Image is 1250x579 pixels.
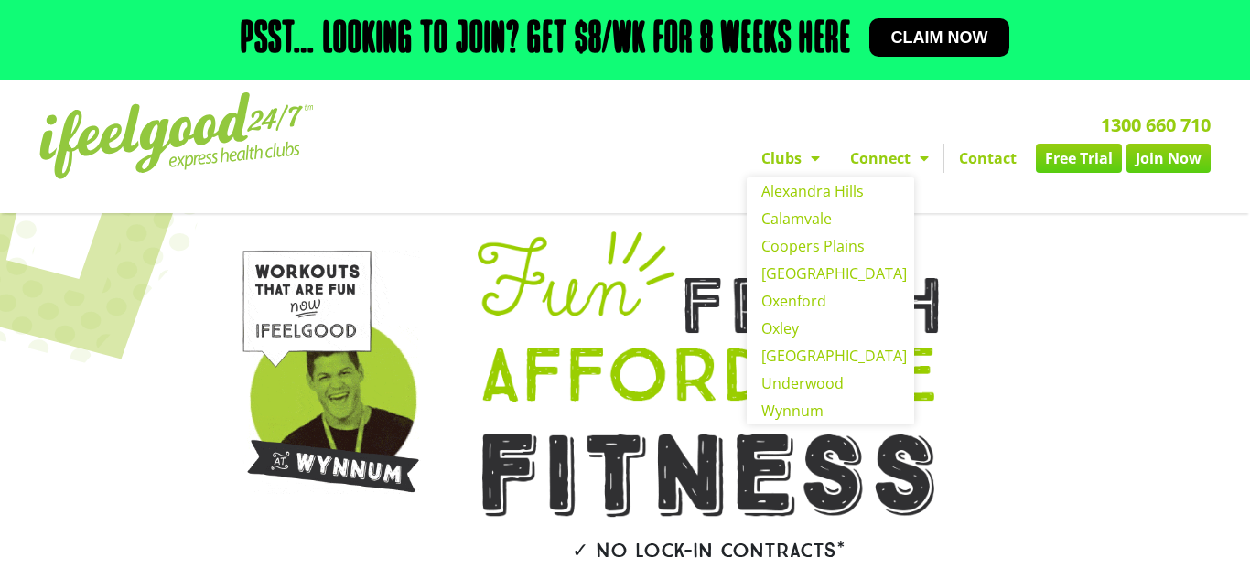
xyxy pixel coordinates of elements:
a: Claim now [869,18,1010,57]
a: Calamvale [747,205,914,232]
a: Oxenford [747,287,914,315]
a: Coopers Plains [747,232,914,260]
a: [GEOGRAPHIC_DATA] [747,342,914,370]
a: [GEOGRAPHIC_DATA] [747,260,914,287]
a: Connect [835,144,943,173]
a: Clubs [747,144,835,173]
a: 1300 660 710 [1101,113,1211,137]
a: Alexandra Hills [747,177,914,205]
a: Contact [944,144,1031,173]
a: Underwood [747,370,914,397]
a: Wynnum [747,397,914,424]
a: Oxley [747,315,914,342]
nav: Menu [456,144,1211,173]
ul: Clubs [747,177,914,424]
h2: ✓ No lock-in contracts* [426,541,991,561]
h2: Psst… Looking to join? Get $8/wk for 8 weeks here [241,18,851,62]
a: Free Trial [1036,144,1122,173]
a: Join Now [1126,144,1211,173]
span: Claim now [891,29,988,46]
